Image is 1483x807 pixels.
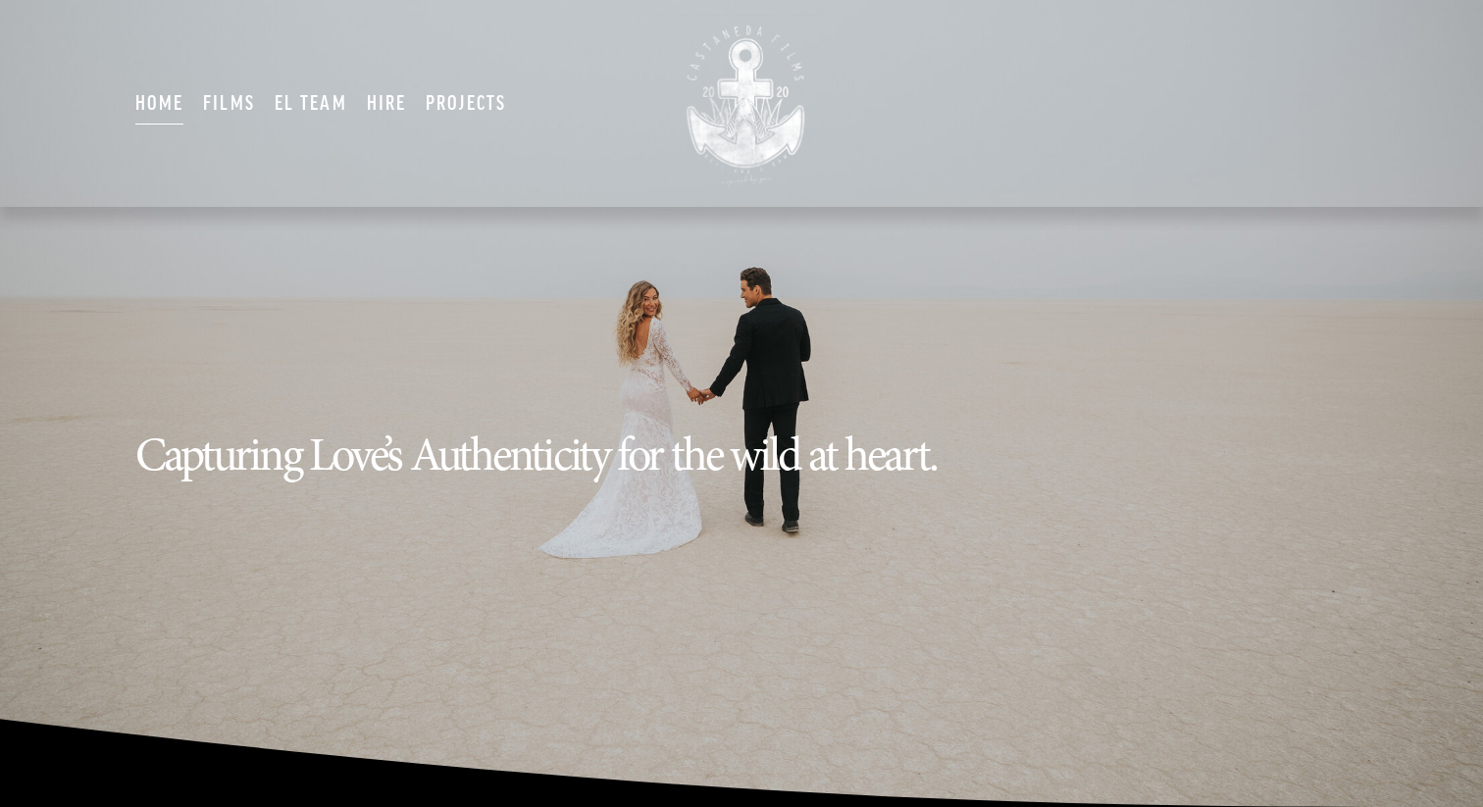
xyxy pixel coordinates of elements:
a: Home [135,80,184,127]
img: CASTANEDA FILMS [654,15,832,192]
a: Films [203,80,255,127]
a: Projects [426,80,507,127]
a: EL TEAM [275,80,347,127]
h2: Capturing Love’s Authenticity for the wild at heart. [135,431,937,479]
a: Hire [367,80,407,127]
